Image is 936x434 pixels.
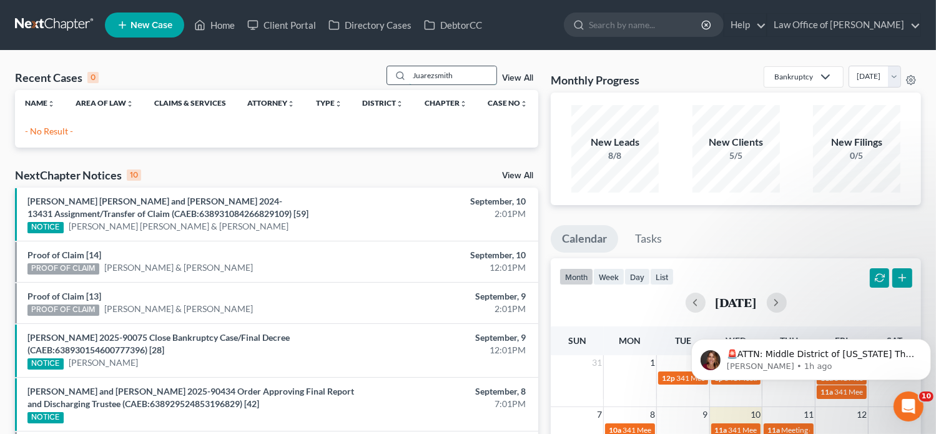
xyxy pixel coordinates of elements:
th: Claims & Services [144,90,237,115]
i: unfold_more [47,100,55,108]
a: [PERSON_NAME] & [PERSON_NAME] [104,261,253,274]
a: [PERSON_NAME] & [PERSON_NAME] [104,303,253,315]
div: 0 [87,72,99,83]
button: day [624,268,650,285]
h2: [DATE] [716,296,757,309]
div: New Leads [571,135,659,149]
span: 10 [919,391,934,401]
span: 10 [749,407,762,422]
span: 12 [855,407,868,422]
input: Search by name... [409,66,496,84]
a: [PERSON_NAME] [69,356,138,369]
div: 10 [127,169,141,181]
button: month [559,268,593,285]
iframe: Intercom live chat [894,391,924,421]
div: NOTICE [27,412,64,423]
span: Tue [675,335,691,346]
div: NOTICE [27,358,64,370]
a: DebtorCC [418,14,488,36]
div: September, 9 [368,290,526,303]
div: 5/5 [692,149,780,162]
a: [PERSON_NAME] [PERSON_NAME] and [PERSON_NAME] 2024-13431 Assignment/Transfer of Claim (CAEB:63893... [27,196,308,219]
div: New Filings [813,135,900,149]
a: Case Nounfold_more [488,98,528,108]
span: 341 Meeting for Cariss Milano & [PERSON_NAME] [676,373,840,383]
a: View All [502,74,533,83]
div: NOTICE [27,222,64,233]
i: unfold_more [460,100,467,108]
i: unfold_more [396,100,403,108]
div: 12:01PM [368,344,526,356]
a: View All [502,171,533,180]
div: 12:01PM [368,261,526,274]
a: Home [188,14,241,36]
span: 7 [596,407,603,422]
a: [PERSON_NAME] [PERSON_NAME] & [PERSON_NAME] [69,220,288,233]
div: PROOF OF CLAIM [27,305,99,316]
span: 8 [649,407,656,422]
div: 8/8 [571,149,659,162]
button: list [650,268,674,285]
a: Calendar [551,225,618,253]
i: unfold_more [287,100,295,108]
div: Bankruptcy [774,71,813,82]
a: Help [724,14,766,36]
a: [PERSON_NAME] and [PERSON_NAME] 2025-90434 Order Approving Final Report and Discharging Trustee (... [27,386,354,409]
a: Proof of Claim [14] [27,250,101,260]
a: Tasks [624,225,673,253]
a: Chapterunfold_more [425,98,467,108]
a: Attorneyunfold_more [247,98,295,108]
a: Districtunfold_more [362,98,403,108]
a: Typeunfold_more [316,98,342,108]
div: PROOF OF CLAIM [27,263,99,275]
div: 2:01PM [368,303,526,315]
div: September, 10 [368,195,526,208]
a: Area of Lawunfold_more [76,98,134,108]
a: [PERSON_NAME] 2025-90075 Close Bankruptcy Case/Final Decree (CAEB:638930154600777396) [28] [27,332,290,355]
p: - No Result - [25,125,528,138]
div: September, 9 [368,331,526,344]
span: Sun [568,335,586,346]
i: unfold_more [335,100,342,108]
div: New Clients [692,135,780,149]
iframe: Intercom notifications message [686,313,936,400]
span: 1 [649,355,656,370]
a: Proof of Claim [13] [27,291,101,301]
span: 12p [662,373,675,383]
div: September, 10 [368,249,526,261]
div: 0/5 [813,149,900,162]
input: Search by name... [589,13,703,36]
button: week [593,268,624,285]
h3: Monthly Progress [551,73,639,88]
div: 7:01PM [368,398,526,410]
span: 9 [702,407,709,422]
div: NextChapter Notices [15,168,141,183]
a: Nameunfold_more [25,98,55,108]
a: Directory Cases [322,14,418,36]
div: Recent Cases [15,70,99,85]
i: unfold_more [520,100,528,108]
div: 2:01PM [368,208,526,220]
div: September, 8 [368,385,526,398]
span: 31 [591,355,603,370]
span: Mon [619,335,641,346]
span: 11 [802,407,815,422]
a: Client Portal [241,14,322,36]
i: unfold_more [126,100,134,108]
span: New Case [131,21,172,30]
a: Law Office of [PERSON_NAME] [767,14,920,36]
